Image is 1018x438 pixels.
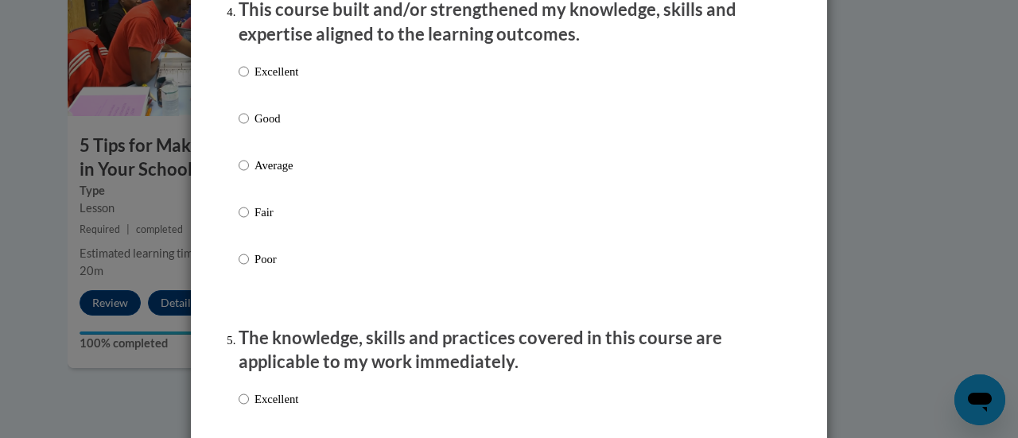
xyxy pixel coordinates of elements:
[254,250,298,268] p: Poor
[254,390,298,408] p: Excellent
[239,203,249,221] input: Fair
[239,63,249,80] input: Excellent
[239,157,249,174] input: Average
[254,63,298,80] p: Excellent
[254,110,298,127] p: Good
[239,326,779,375] p: The knowledge, skills and practices covered in this course are applicable to my work immediately.
[239,250,249,268] input: Poor
[239,390,249,408] input: Excellent
[254,203,298,221] p: Fair
[239,110,249,127] input: Good
[254,157,298,174] p: Average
